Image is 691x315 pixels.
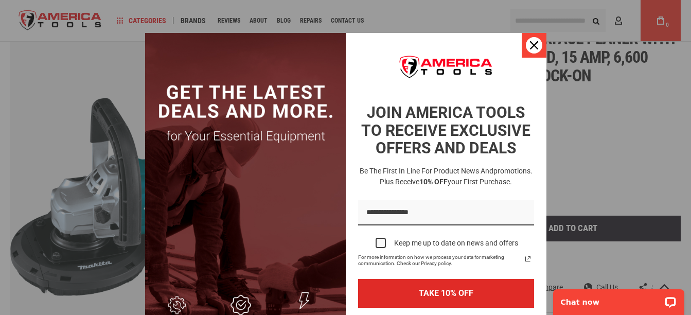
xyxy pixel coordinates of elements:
[394,239,518,248] div: Keep me up to date on news and offers
[361,103,530,157] strong: JOIN AMERICA TOOLS TO RECEIVE EXCLUSIVE OFFERS AND DEALS
[380,167,533,186] span: promotions. Plus receive your first purchase.
[358,254,522,267] span: For more information on how we process your data for marketing communication. Check our Privacy p...
[356,166,536,187] h3: Be the first in line for product news and
[522,33,546,58] button: Close
[522,253,534,265] a: Read our Privacy Policy
[419,178,448,186] strong: 10% OFF
[358,279,534,307] button: TAKE 10% OFF
[530,41,538,49] svg: close icon
[546,283,691,315] iframe: LiveChat chat widget
[522,253,534,265] svg: link icon
[358,200,534,226] input: Email field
